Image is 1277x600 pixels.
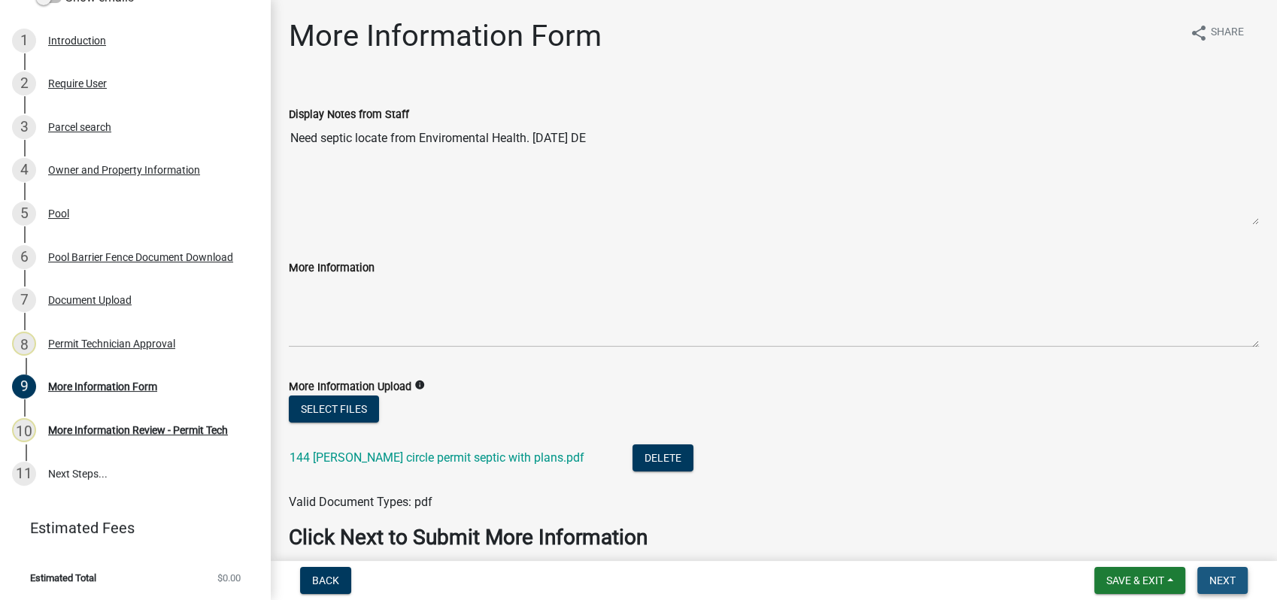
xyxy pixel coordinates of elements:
label: More Information Upload [289,382,411,392]
div: Owner and Property Information [48,165,200,175]
div: 7 [12,288,36,312]
a: 144 [PERSON_NAME] circle permit septic with plans.pdf [290,450,584,465]
div: 6 [12,245,36,269]
label: More Information [289,263,375,274]
span: Next [1209,574,1236,586]
div: More Information Review - Permit Tech [48,425,228,435]
span: Back [312,574,339,586]
div: 9 [12,374,36,398]
span: Share [1211,24,1244,42]
wm-modal-confirm: Delete Document [632,452,693,466]
button: Delete [632,444,693,471]
textarea: Need septic locate from Enviromental Health. [DATE] DE [289,123,1259,226]
div: 11 [12,462,36,486]
button: Save & Exit [1094,567,1185,594]
i: share [1190,24,1208,42]
span: Valid Document Types: pdf [289,495,432,509]
a: Estimated Fees [12,513,247,543]
div: 2 [12,71,36,95]
div: 8 [12,332,36,356]
div: 4 [12,158,36,182]
div: Pool Barrier Fence Document Download [48,252,233,262]
i: info [414,380,425,390]
div: 1 [12,29,36,53]
strong: Click Next to Submit More Information [289,525,648,550]
div: Pool [48,208,69,219]
span: $0.00 [217,573,241,583]
span: Estimated Total [30,573,96,583]
div: Require User [48,78,107,89]
div: 5 [12,202,36,226]
button: Select files [289,395,379,423]
div: 3 [12,115,36,139]
span: Save & Exit [1106,574,1164,586]
div: Introduction [48,35,106,46]
div: More Information Form [48,381,157,392]
div: Permit Technician Approval [48,338,175,349]
div: Parcel search [48,122,111,132]
button: Next [1197,567,1248,594]
button: Back [300,567,351,594]
h1: More Information Form [289,18,602,54]
label: Display Notes from Staff [289,110,409,120]
div: 10 [12,418,36,442]
div: Document Upload [48,295,132,305]
button: shareShare [1178,18,1256,47]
